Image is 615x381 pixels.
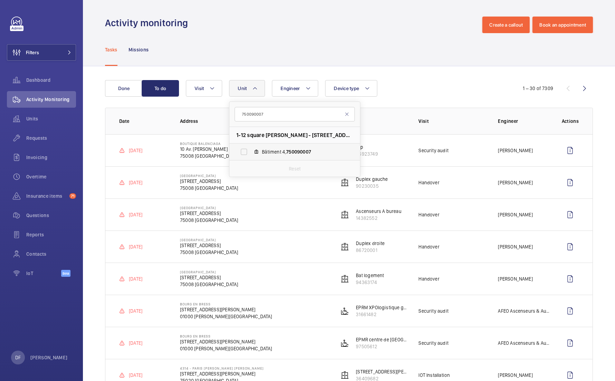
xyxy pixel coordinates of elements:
[15,354,21,361] p: DF
[142,80,179,97] button: To do
[498,147,532,154] p: [PERSON_NAME]
[356,183,388,189] p: 90230035
[498,211,532,218] p: [PERSON_NAME]
[30,354,68,361] p: [PERSON_NAME]
[129,147,142,154] p: [DATE]
[286,149,311,155] span: 750090007
[195,86,204,91] span: Visit
[105,46,117,53] p: Tasks
[129,211,142,218] p: [DATE]
[262,148,342,155] span: Bâtiment 4,
[498,243,532,250] p: [PERSON_NAME]
[180,217,238,224] p: 75008 [GEOGRAPHIC_DATA]
[26,77,76,84] span: Dashboard
[129,372,142,379] p: [DATE]
[498,179,532,186] p: [PERSON_NAME]
[356,304,407,311] p: EPRM XPOlogistique gauche (bâtiment fermé)
[26,270,61,277] span: IoT
[7,44,76,61] button: Filters
[238,86,247,91] span: Unit
[180,306,272,313] p: [STREET_ADDRESS][PERSON_NAME]
[325,80,377,97] button: Device type
[26,212,76,219] span: Questions
[129,179,142,186] p: [DATE]
[418,372,450,379] p: IOT Installation
[129,46,149,53] p: Missions
[26,135,76,141] span: Requests
[180,174,238,178] p: [GEOGRAPHIC_DATA]
[26,154,76,161] span: Invoicing
[180,141,238,146] p: Boutique Balenciaga
[180,153,238,159] p: 75008 [GEOGRAPHIC_DATA]
[341,243,349,251] img: elevator.svg
[272,80,318,97] button: Engineer
[26,115,76,122] span: Units
[341,178,349,187] img: elevator.svg
[418,118,487,125] p: Visit
[482,17,530,33] button: Create a callout
[235,107,355,121] input: Search by unit or address
[129,340,142,346] p: [DATE]
[26,193,67,199] span: Insurance items
[180,338,272,345] p: [STREET_ADDRESS][PERSON_NAME]
[341,339,349,347] img: platform_lift.svg
[356,150,378,157] p: 96923749
[129,243,142,250] p: [DATE]
[129,275,142,282] p: [DATE]
[180,366,264,370] p: 4314 - PARIS [PERSON_NAME] [PERSON_NAME]
[180,242,238,249] p: [STREET_ADDRESS]
[26,96,76,103] span: Activity Monitoring
[356,272,384,279] p: Bat logement
[229,80,265,97] button: Unit
[341,211,349,219] img: elevator.svg
[105,80,142,97] button: Done
[356,343,407,350] p: 97505612
[26,49,39,56] span: Filters
[119,118,169,125] p: Date
[180,146,238,153] p: 10 Av. [PERSON_NAME]
[356,144,378,150] p: Vip
[180,178,238,185] p: [STREET_ADDRESS]
[180,249,238,256] p: 75008 [GEOGRAPHIC_DATA]
[418,307,448,314] p: Security audit
[418,340,448,346] p: Security audit
[180,185,238,192] p: 75008 [GEOGRAPHIC_DATA]
[356,247,385,254] p: 86720001
[334,86,359,91] span: Device type
[339,118,407,125] p: Unit
[289,165,301,172] p: Reset
[180,370,264,377] p: [STREET_ADDRESS][PERSON_NAME]
[341,371,349,379] img: elevator.svg
[418,243,439,250] p: Handover
[26,251,76,257] span: Contacts
[356,215,401,222] p: 14382552
[180,238,238,242] p: [GEOGRAPHIC_DATA]
[180,274,238,281] p: [STREET_ADDRESS]
[418,179,439,186] p: Handover
[341,275,349,283] img: elevator.svg
[356,240,385,247] p: Duplex droite
[498,372,532,379] p: [PERSON_NAME]
[180,210,238,217] p: [STREET_ADDRESS]
[61,270,70,277] span: Beta
[180,270,238,274] p: [GEOGRAPHIC_DATA]
[281,86,300,91] span: Engineer
[356,368,407,375] p: [STREET_ADDRESS][PERSON_NAME]
[356,311,407,318] p: 31661482
[498,340,550,346] p: AFEO Ascenseurs & Automatismes
[180,302,272,306] p: BOURG EN BRESS
[180,334,272,338] p: BOURG EN BRESS
[26,173,76,180] span: Overtime
[236,131,353,139] span: 1-12 square [PERSON_NAME] - [STREET_ADDRESS][PERSON_NAME]
[562,118,579,125] p: Actions
[532,17,593,33] button: Book an appointment
[180,281,238,288] p: 75008 [GEOGRAPHIC_DATA]
[498,118,550,125] p: Engineer
[26,231,76,238] span: Reports
[180,313,272,320] p: 01000 [PERSON_NAME][GEOGRAPHIC_DATA]
[356,176,388,183] p: Duplex gauche
[129,307,142,314] p: [DATE]
[356,279,384,286] p: 94363174
[418,147,448,154] p: Security audit
[498,307,550,314] p: AFEO Ascenseurs & Automatismes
